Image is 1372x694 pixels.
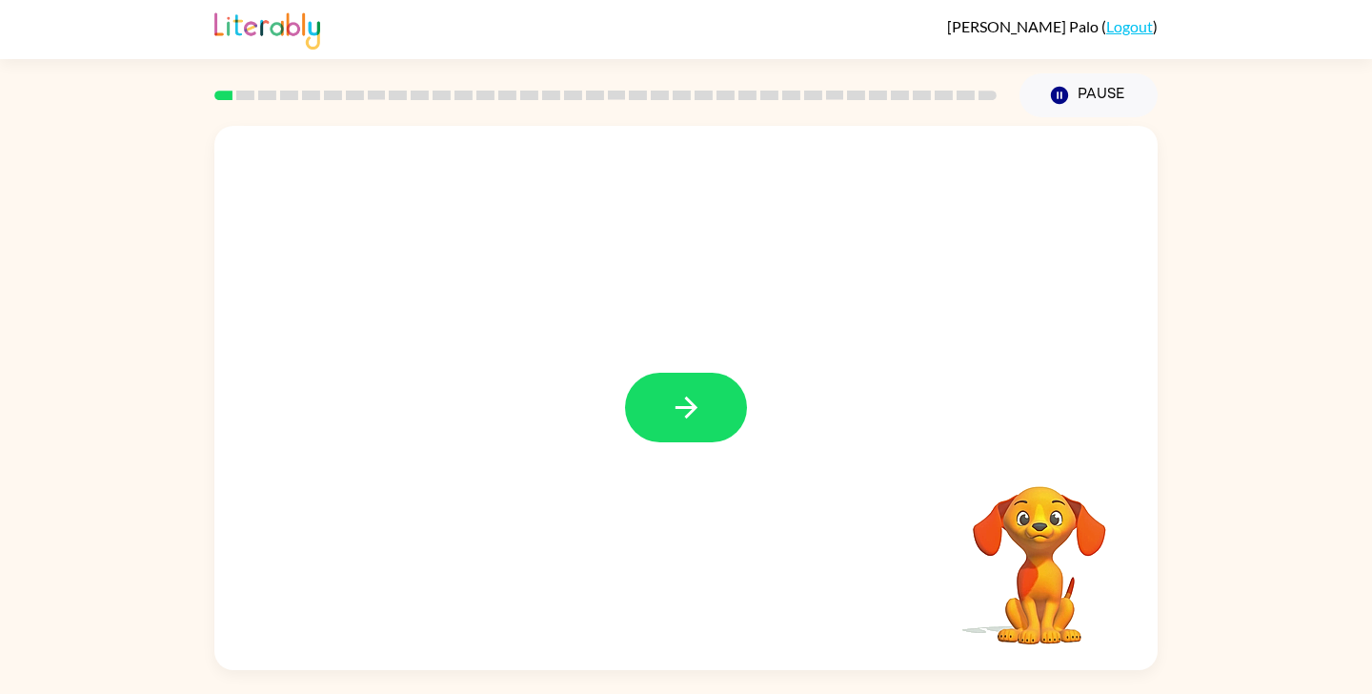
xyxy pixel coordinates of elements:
[214,8,320,50] img: Literably
[947,17,1101,35] span: [PERSON_NAME] Palo
[1106,17,1153,35] a: Logout
[944,457,1135,647] video: Your browser must support playing .mp4 files to use Literably. Please try using another browser.
[1019,73,1158,117] button: Pause
[947,17,1158,35] div: ( )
